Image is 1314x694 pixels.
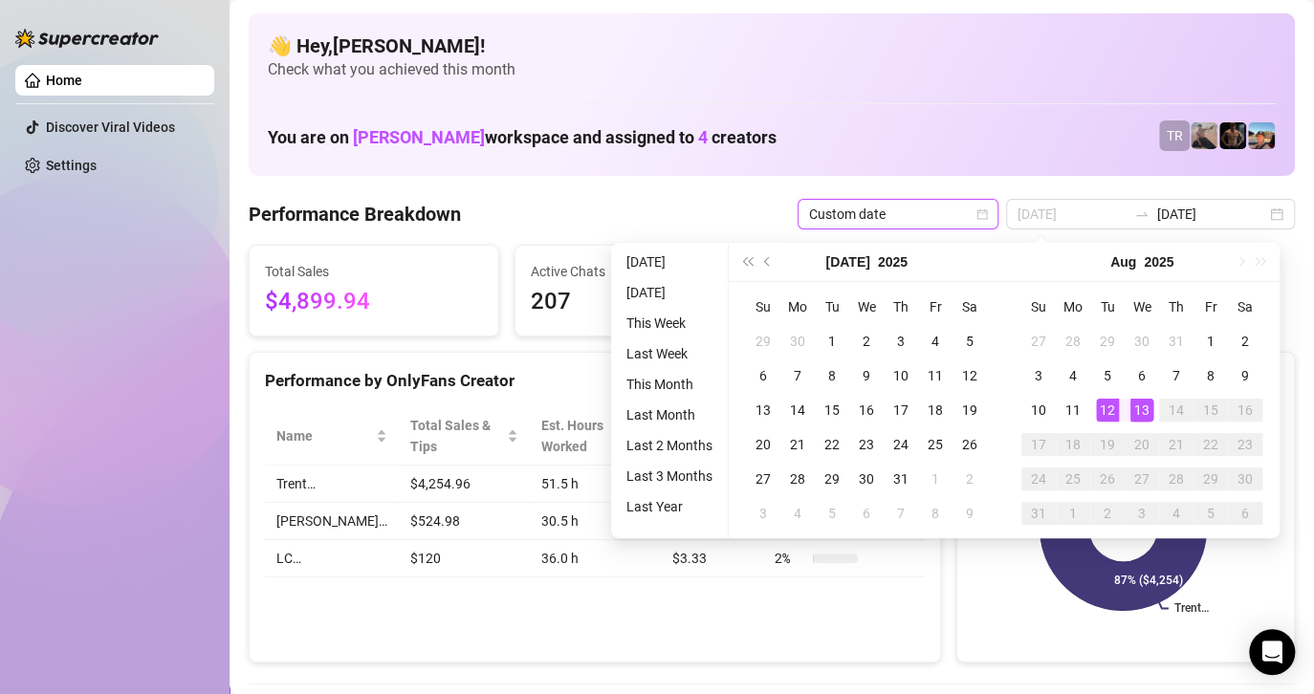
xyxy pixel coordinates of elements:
[1110,243,1136,281] button: Choose a month
[752,399,775,422] div: 13
[924,467,947,490] div: 1
[884,496,918,531] td: 2025-08-07
[619,373,720,396] li: This Month
[746,496,780,531] td: 2025-08-03
[958,399,981,422] div: 19
[1165,502,1188,525] div: 4
[1228,290,1262,324] th: Sa
[884,358,918,393] td: 2025-07-10
[1165,330,1188,353] div: 31
[1167,125,1183,146] span: TR
[752,433,775,456] div: 20
[1199,467,1222,490] div: 29
[958,502,981,525] div: 9
[530,466,662,503] td: 51.5 h
[1159,290,1194,324] th: Th
[1194,358,1228,393] td: 2025-08-08
[1165,433,1188,456] div: 21
[1125,462,1159,496] td: 2025-08-27
[849,324,884,358] td: 2025-07-02
[884,324,918,358] td: 2025-07-03
[1134,206,1150,222] span: swap-right
[1056,290,1090,324] th: Mo
[1027,433,1050,456] div: 17
[1062,399,1084,422] div: 11
[1027,330,1050,353] div: 27
[889,399,912,422] div: 17
[1159,393,1194,427] td: 2025-08-14
[786,433,809,456] div: 21
[530,540,662,577] td: 36.0 h
[953,462,987,496] td: 2025-08-02
[1174,602,1209,616] text: Trent…
[1130,502,1153,525] div: 3
[953,324,987,358] td: 2025-07-05
[1144,243,1173,281] button: Choose a year
[958,330,981,353] div: 5
[410,415,503,457] span: Total Sales & Tips
[855,364,878,387] div: 9
[1228,324,1262,358] td: 2025-08-02
[1021,393,1056,427] td: 2025-08-10
[698,127,708,147] span: 4
[1090,324,1125,358] td: 2025-07-29
[619,250,720,273] li: [DATE]
[1130,467,1153,490] div: 27
[889,467,912,490] div: 31
[918,462,953,496] td: 2025-08-01
[780,427,815,462] td: 2025-07-21
[746,324,780,358] td: 2025-06-29
[661,540,763,577] td: $3.33
[1159,358,1194,393] td: 2025-08-07
[1062,330,1084,353] div: 28
[815,427,849,462] td: 2025-07-22
[780,358,815,393] td: 2025-07-07
[1194,496,1228,531] td: 2025-09-05
[752,502,775,525] div: 3
[1199,330,1222,353] div: 1
[353,127,485,147] span: [PERSON_NAME]
[1159,324,1194,358] td: 2025-07-31
[249,201,461,228] h4: Performance Breakdown
[1191,122,1217,149] img: LC
[780,462,815,496] td: 2025-07-28
[821,467,843,490] div: 29
[849,427,884,462] td: 2025-07-23
[1130,433,1153,456] div: 20
[1228,358,1262,393] td: 2025-08-09
[1234,467,1257,490] div: 30
[1249,629,1295,675] div: Open Intercom Messenger
[46,73,82,88] a: Home
[786,502,809,525] div: 4
[953,393,987,427] td: 2025-07-19
[619,403,720,426] li: Last Month
[1228,462,1262,496] td: 2025-08-30
[918,324,953,358] td: 2025-07-04
[1096,467,1119,490] div: 26
[736,243,757,281] button: Last year (Control + left)
[1090,496,1125,531] td: 2025-09-02
[1096,502,1119,525] div: 2
[1096,399,1119,422] div: 12
[619,312,720,335] li: This Week
[924,502,947,525] div: 8
[265,284,483,320] span: $4,899.94
[1199,433,1222,456] div: 22
[780,290,815,324] th: Mo
[752,467,775,490] div: 27
[884,290,918,324] th: Th
[953,427,987,462] td: 2025-07-26
[849,393,884,427] td: 2025-07-16
[1130,364,1153,387] div: 6
[1021,290,1056,324] th: Su
[265,540,399,577] td: LC…
[1125,358,1159,393] td: 2025-08-06
[889,330,912,353] div: 3
[1159,427,1194,462] td: 2025-08-21
[1021,427,1056,462] td: 2025-08-17
[780,496,815,531] td: 2025-08-04
[958,467,981,490] div: 2
[541,415,635,457] div: Est. Hours Worked
[815,358,849,393] td: 2025-07-08
[265,466,399,503] td: Trent…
